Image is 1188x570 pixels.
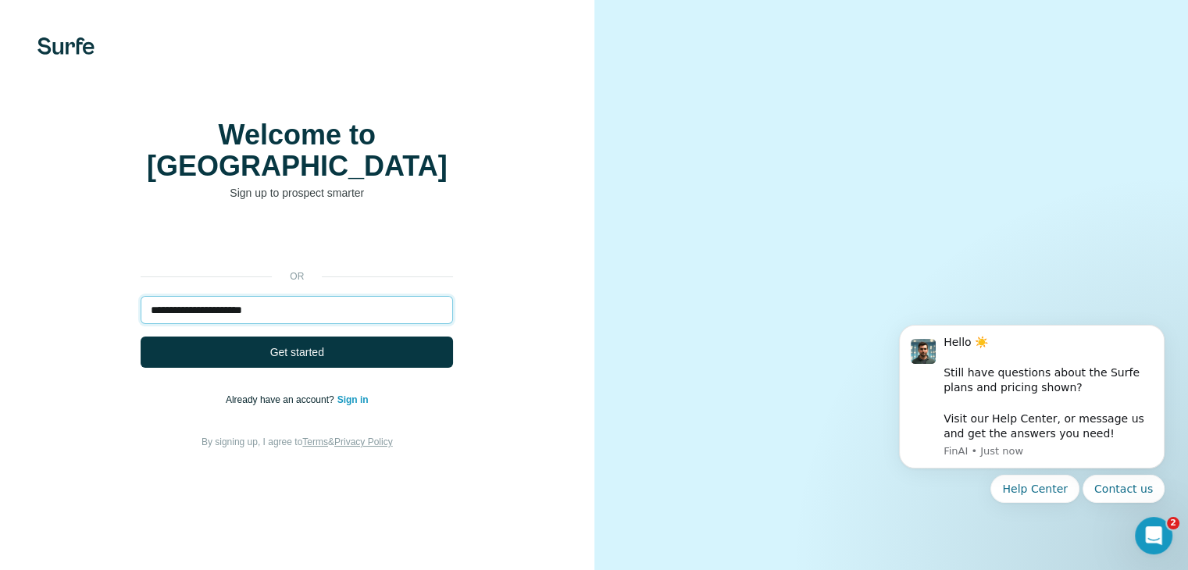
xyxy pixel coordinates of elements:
span: 2 [1167,517,1179,529]
iframe: Sign in with Google Button [133,224,461,258]
p: or [272,269,322,283]
p: Sign up to prospect smarter [141,185,453,201]
a: Terms [302,436,328,447]
a: Sign in [337,394,369,405]
iframe: Intercom live chat [1135,517,1172,554]
span: By signing up, I agree to & [202,436,393,447]
span: Already have an account? [226,394,337,405]
a: Privacy Policy [334,436,393,447]
h1: Welcome to [GEOGRAPHIC_DATA] [141,119,453,182]
span: Get started [270,344,324,360]
button: Get started [141,337,453,368]
img: Surfe's logo [37,37,95,55]
iframe: Intercom notifications message [876,305,1188,562]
